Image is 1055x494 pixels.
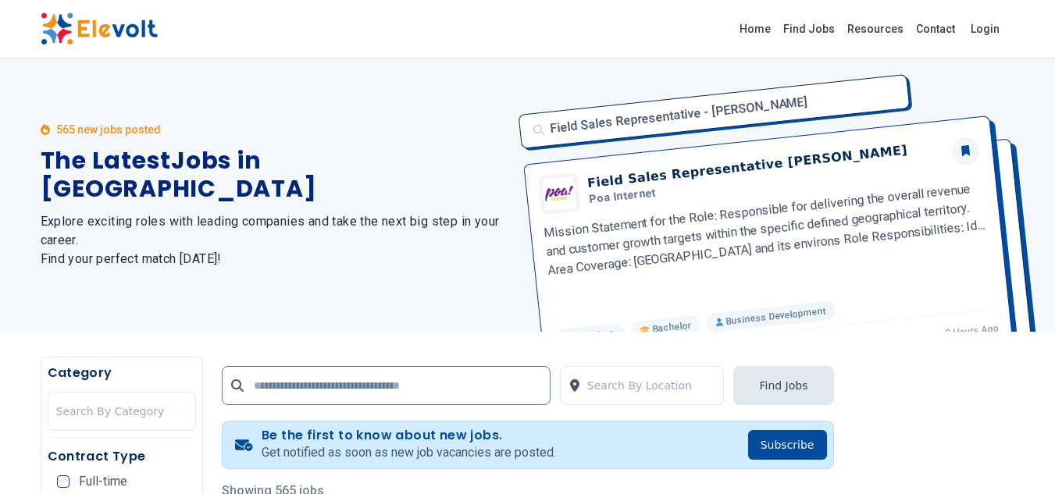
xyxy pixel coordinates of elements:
a: Home [733,16,777,41]
a: Resources [841,16,910,41]
input: Full-time [57,475,70,488]
h5: Category [48,364,196,382]
p: 565 new jobs posted [56,122,161,137]
h2: Explore exciting roles with leading companies and take the next big step in your career. Find you... [41,212,509,268]
a: Contact [910,16,961,41]
span: Full-time [79,475,127,488]
img: Elevolt [41,12,158,45]
h5: Contract Type [48,447,196,466]
h1: The Latest Jobs in [GEOGRAPHIC_DATA] [41,147,509,203]
iframe: Chat Widget [977,419,1055,494]
p: Get notified as soon as new job vacancies are posted. [262,443,556,462]
h4: Be the first to know about new jobs. [262,428,556,443]
a: Login [961,13,1009,44]
button: Subscribe [748,430,827,460]
a: Find Jobs [777,16,841,41]
button: Find Jobs [733,366,833,405]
